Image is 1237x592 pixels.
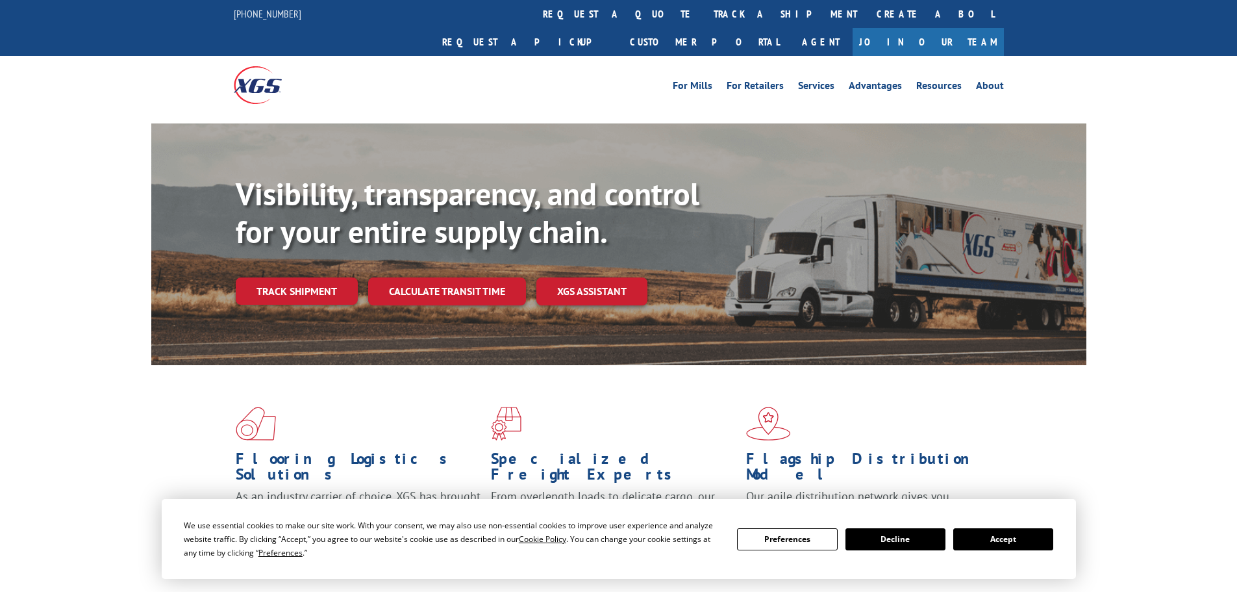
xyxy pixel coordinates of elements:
[737,528,837,550] button: Preferences
[491,489,736,547] p: From overlength loads to delicate cargo, our experienced staff knows the best way to move your fr...
[236,174,699,251] b: Visibility, transparency, and control for your entire supply chain.
[519,534,566,545] span: Cookie Policy
[727,81,784,95] a: For Retailers
[673,81,712,95] a: For Mills
[236,489,481,535] span: As an industry carrier of choice, XGS has brought innovation and dedication to flooring logistics...
[536,277,647,305] a: XGS ASSISTANT
[620,28,789,56] a: Customer Portal
[845,528,945,550] button: Decline
[236,451,481,489] h1: Flooring Logistics Solutions
[916,81,962,95] a: Resources
[184,519,721,560] div: We use essential cookies to make our site work. With your consent, we may also use non-essential ...
[432,28,620,56] a: Request a pickup
[746,451,992,489] h1: Flagship Distribution Model
[236,407,276,441] img: xgs-icon-total-supply-chain-intelligence-red
[491,451,736,489] h1: Specialized Freight Experts
[258,547,303,558] span: Preferences
[853,28,1004,56] a: Join Our Team
[491,407,521,441] img: xgs-icon-focused-on-flooring-red
[236,277,358,305] a: Track shipment
[798,81,834,95] a: Services
[976,81,1004,95] a: About
[368,277,526,305] a: Calculate transit time
[849,81,902,95] a: Advantages
[162,499,1076,579] div: Cookie Consent Prompt
[789,28,853,56] a: Agent
[746,489,985,519] span: Our agile distribution network gives you nationwide inventory management on demand.
[746,407,791,441] img: xgs-icon-flagship-distribution-model-red
[234,7,301,20] a: [PHONE_NUMBER]
[953,528,1053,550] button: Accept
